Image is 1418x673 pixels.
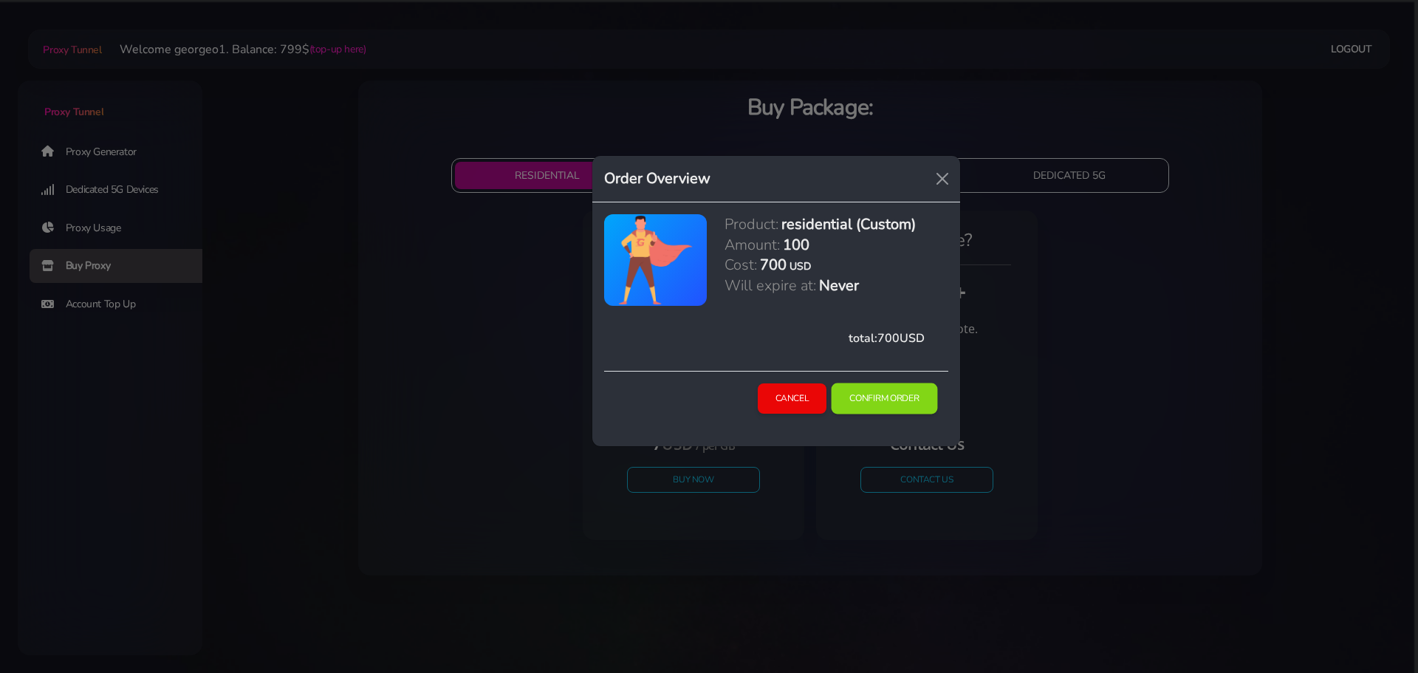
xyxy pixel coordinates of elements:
[725,235,780,255] h5: Amount:
[781,214,916,234] h5: residential (Custom)
[758,383,827,414] button: Cancel
[832,383,938,414] button: Confirm Order
[819,276,859,295] h5: Never
[931,167,954,191] button: Close
[877,330,900,346] span: 700
[760,255,787,275] h5: 700
[725,255,757,275] h5: Cost:
[849,330,925,346] span: total: USD
[1346,601,1400,655] iframe: Webchat Widget
[790,259,811,273] h6: USD
[725,214,778,234] h5: Product:
[617,214,694,306] img: antenna.png
[725,276,816,295] h5: Will expire at:
[604,168,710,190] h5: Order Overview
[783,235,809,255] h5: 100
